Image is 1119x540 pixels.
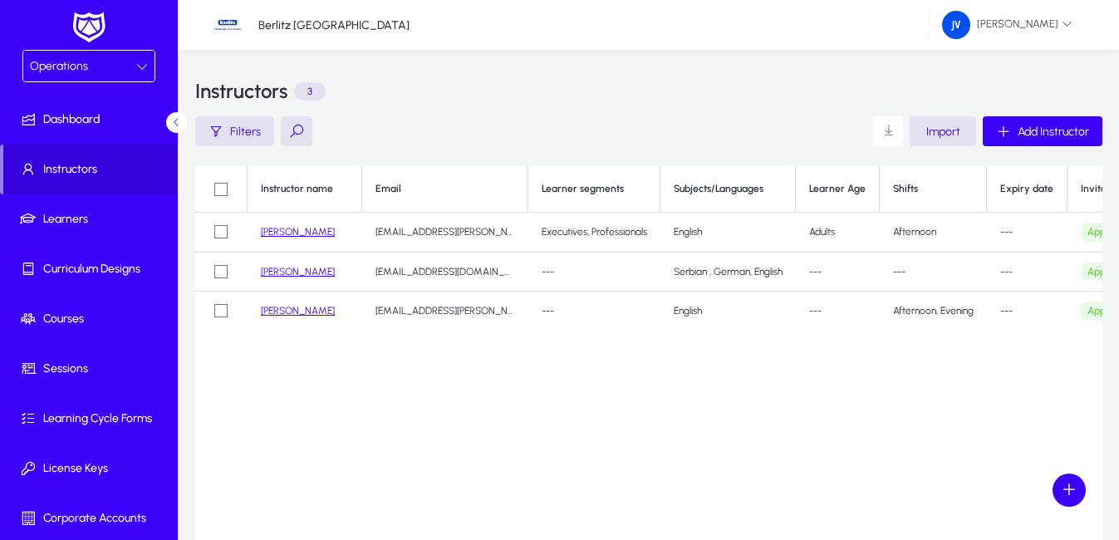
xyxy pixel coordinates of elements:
[910,116,976,146] button: Import
[30,59,88,73] span: Operations
[195,81,287,101] h3: Instructors
[880,166,987,213] th: Shifts
[880,253,987,292] td: ---
[660,253,796,292] td: Serbian , German, English
[796,166,880,213] th: Learner Age
[3,311,181,327] span: Courses
[212,9,243,41] img: 34.jpg
[261,305,335,317] a: [PERSON_NAME]
[983,116,1102,146] button: Add Instructor
[926,125,960,139] span: Import
[362,213,528,253] td: [EMAIL_ADDRESS][PERSON_NAME][DOMAIN_NAME]
[528,166,660,213] th: Learner segments
[660,292,796,331] td: English
[3,410,181,427] span: Learning Cycle Forms
[987,166,1067,213] th: Expiry date
[987,213,1067,253] td: ---
[796,213,880,253] td: Adults
[3,344,181,394] a: Sessions
[987,292,1067,331] td: ---
[528,253,660,292] td: ---
[261,226,335,238] a: [PERSON_NAME]
[3,294,181,344] a: Courses
[362,292,528,331] td: [EMAIL_ADDRESS][PERSON_NAME][DOMAIN_NAME]
[3,510,181,527] span: Corporate Accounts
[3,161,178,178] span: Instructors
[3,95,181,145] a: Dashboard
[660,166,796,213] th: Subjects/Languages
[3,394,181,444] a: Learning Cycle Forms
[987,253,1067,292] td: ---
[929,10,1086,40] button: [PERSON_NAME]
[195,116,274,146] button: Filters
[528,292,660,331] td: ---
[261,266,335,277] a: [PERSON_NAME]
[3,211,181,228] span: Learners
[942,11,1072,39] span: [PERSON_NAME]
[3,261,181,277] span: Curriculum Designs
[796,253,880,292] td: ---
[660,213,796,253] td: English
[3,111,181,128] span: Dashboard
[261,183,333,195] div: Instructor name
[1018,125,1089,139] span: Add Instructor
[880,213,987,253] td: Afternoon
[3,361,181,377] span: Sessions
[528,213,660,253] td: Executives, Professionals
[3,244,181,294] a: Curriculum Designs
[230,125,261,139] span: Filters
[942,11,970,39] img: 162.png
[375,183,401,195] div: Email
[362,253,528,292] td: [EMAIL_ADDRESS][DOMAIN_NAME]
[3,460,181,477] span: License Keys
[3,194,181,244] a: Learners
[880,292,987,331] td: Afternoon, Evening
[258,18,410,32] p: Berlitz [GEOGRAPHIC_DATA]
[796,292,880,331] td: ---
[375,183,514,195] div: Email
[261,183,348,195] div: Instructor name
[294,82,326,101] p: 3
[3,444,181,493] a: License Keys
[68,10,110,45] img: white-logo.png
